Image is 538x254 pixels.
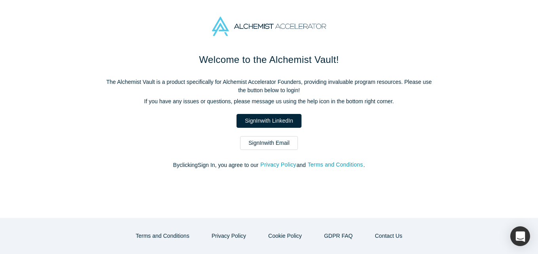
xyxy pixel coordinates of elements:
[103,161,435,169] p: By clicking Sign In , you agree to our and .
[103,53,435,67] h1: Welcome to the Alchemist Vault!
[128,229,198,243] button: Terms and Conditions
[240,136,298,150] a: SignInwith Email
[307,160,364,169] button: Terms and Conditions
[260,160,296,169] button: Privacy Policy
[203,229,254,243] button: Privacy Policy
[103,78,435,95] p: The Alchemist Vault is a product specifically for Alchemist Accelerator Founders, providing inval...
[366,229,410,243] button: Contact Us
[260,229,310,243] button: Cookie Policy
[237,114,301,128] a: SignInwith LinkedIn
[212,17,326,36] img: Alchemist Accelerator Logo
[103,97,435,106] p: If you have any issues or questions, please message us using the help icon in the bottom right co...
[316,229,361,243] a: GDPR FAQ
